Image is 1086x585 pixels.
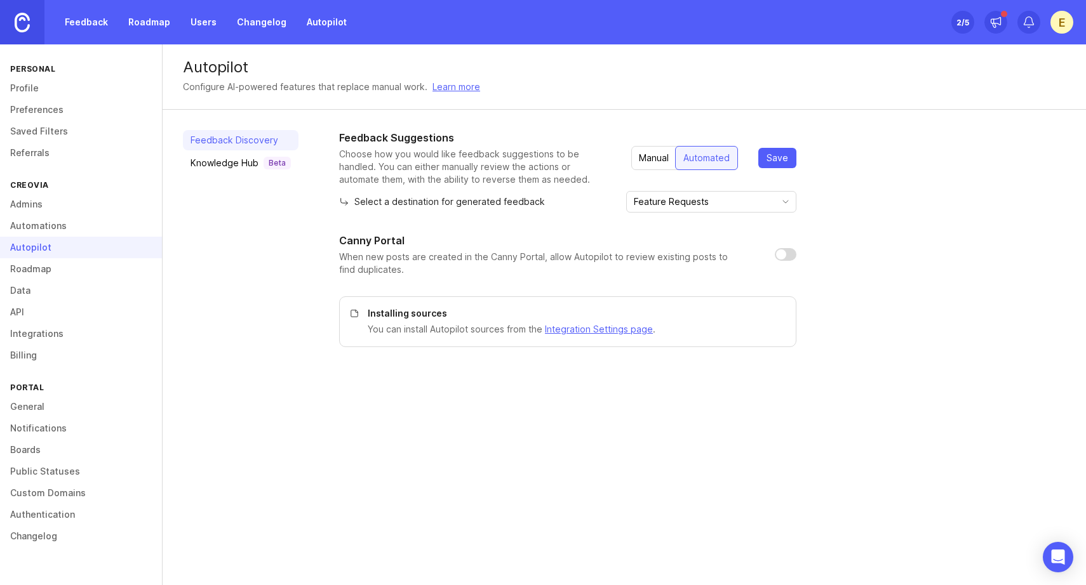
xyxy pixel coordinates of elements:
div: 2 /5 [956,13,969,31]
div: Configure AI-powered features that replace manual work. [183,80,427,94]
button: Manual [631,146,676,170]
a: Feedback Discovery [183,130,298,150]
a: Users [183,11,224,34]
img: Canny Home [15,13,30,32]
h1: Feedback Suggestions [339,130,611,145]
a: Learn more [432,80,480,94]
span: Save [767,152,788,164]
div: Open Intercom Messenger [1043,542,1073,572]
a: Integration Settings page [545,324,653,334]
svg: toggle icon [775,197,796,207]
button: Automated [675,146,738,170]
h1: Canny Portal [339,233,405,248]
div: Manual [631,147,676,169]
a: Feedback [57,11,116,34]
p: When new posts are created in the Canny Portal, allow Autopilot to review existing posts to find ... [339,251,754,276]
p: You can install Autopilot sources from the . [368,322,781,336]
a: Knowledge HubBeta [183,153,298,173]
input: Feature Requests [634,195,774,209]
button: E [1050,11,1073,34]
div: Autopilot [183,60,1066,75]
div: toggle menu [626,191,796,213]
a: Changelog [229,11,294,34]
p: Choose how you would like feedback suggestions to be handled. You can either manually review the ... [339,148,611,186]
div: Knowledge Hub [191,157,291,169]
a: Autopilot [299,11,354,34]
p: Select a destination for generated feedback [339,195,545,208]
p: Beta [269,158,286,168]
button: 2/5 [951,11,974,34]
p: Installing sources [368,307,781,320]
a: Roadmap [121,11,178,34]
button: Save [758,148,796,168]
